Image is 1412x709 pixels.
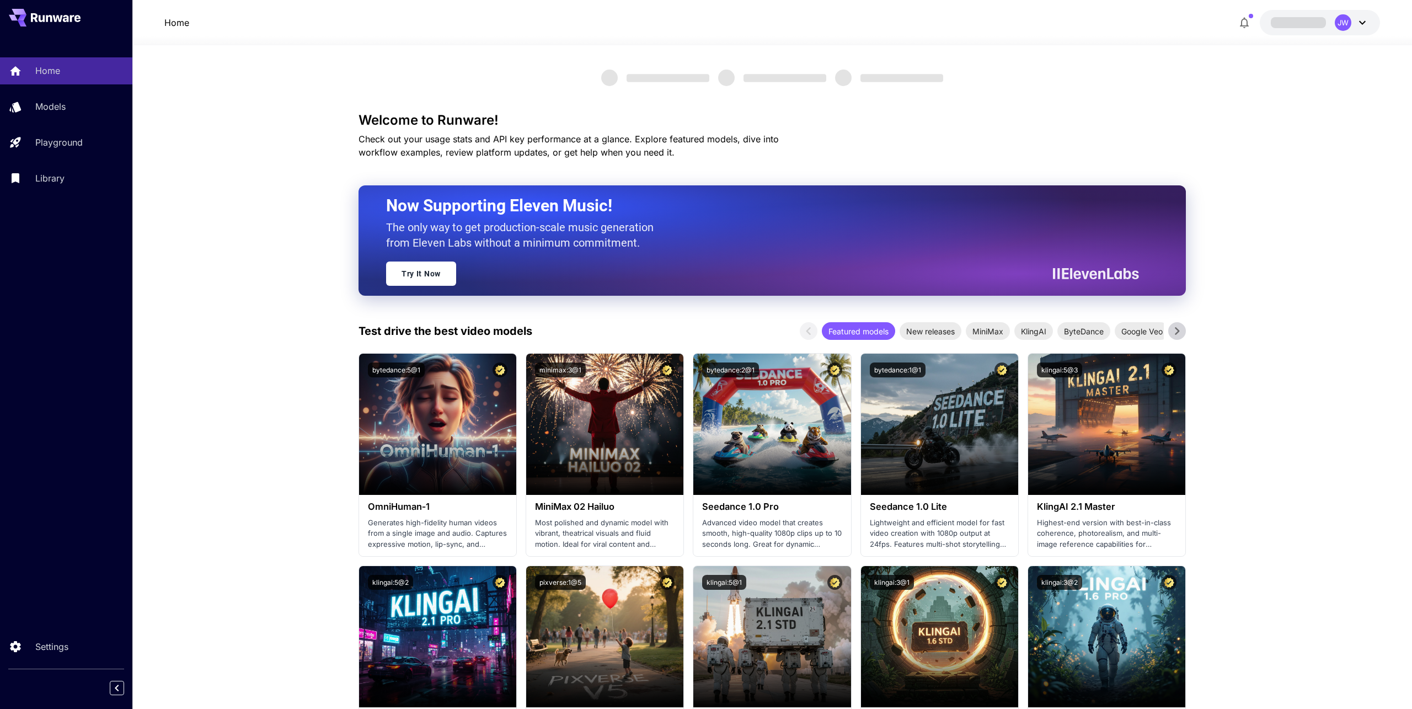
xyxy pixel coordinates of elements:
[827,363,842,377] button: Certified Model – Vetted for best performance and includes a commercial license.
[861,354,1018,495] img: alt
[1335,14,1351,31] div: JW
[1260,10,1380,35] button: JW
[1057,326,1110,337] span: ByteDance
[966,322,1010,340] div: MiniMax
[660,575,675,590] button: Certified Model – Vetted for best performance and includes a commercial license.
[870,502,1009,512] h3: Seedance 1.0 Lite
[164,16,189,29] nav: breadcrumb
[35,136,83,149] p: Playground
[526,354,683,495] img: alt
[994,363,1009,377] button: Certified Model – Vetted for best performance and includes a commercial license.
[966,326,1010,337] span: MiniMax
[822,322,895,340] div: Featured models
[1028,566,1185,707] img: alt
[822,326,895,337] span: Featured models
[1037,502,1176,512] h3: KlingAI 2.1 Master
[493,363,507,377] button: Certified Model – Vetted for best performance and includes a commercial license.
[870,363,926,377] button: bytedance:1@1
[359,566,516,707] img: alt
[526,566,683,707] img: alt
[1014,322,1053,340] div: KlingAI
[368,363,425,377] button: bytedance:5@1
[359,134,779,158] span: Check out your usage stats and API key performance at a glance. Explore featured models, dive int...
[1115,326,1169,337] span: Google Veo
[994,575,1009,590] button: Certified Model – Vetted for best performance and includes a commercial license.
[386,262,456,286] a: Try It Now
[1162,575,1176,590] button: Certified Model – Vetted for best performance and includes a commercial license.
[493,575,507,590] button: Certified Model – Vetted for best performance and includes a commercial license.
[1028,354,1185,495] img: alt
[1014,326,1053,337] span: KlingAI
[1115,322,1169,340] div: Google Veo
[1037,575,1082,590] button: klingai:3@2
[118,678,132,698] div: Collapse sidebar
[827,575,842,590] button: Certified Model – Vetted for best performance and includes a commercial license.
[870,518,1009,550] p: Lightweight and efficient model for fast video creation with 1080p output at 24fps. Features mult...
[35,100,66,113] p: Models
[368,575,413,590] button: klingai:5@2
[702,518,842,550] p: Advanced video model that creates smooth, high-quality 1080p clips up to 10 seconds long. Great f...
[702,575,746,590] button: klingai:5@1
[693,354,851,495] img: alt
[702,502,842,512] h3: Seedance 1.0 Pro
[1162,363,1176,377] button: Certified Model – Vetted for best performance and includes a commercial license.
[660,363,675,377] button: Certified Model – Vetted for best performance and includes a commercial license.
[1057,322,1110,340] div: ByteDance
[900,326,961,337] span: New releases
[535,518,675,550] p: Most polished and dynamic model with vibrant, theatrical visuals and fluid motion. Ideal for vira...
[1037,518,1176,550] p: Highest-end version with best-in-class coherence, photorealism, and multi-image reference capabil...
[535,575,586,590] button: pixverse:1@5
[693,566,851,707] img: alt
[702,363,759,377] button: bytedance:2@1
[861,566,1018,707] img: alt
[535,502,675,512] h3: MiniMax 02 Hailuo
[386,195,1131,216] h2: Now Supporting Eleven Music!
[35,64,60,77] p: Home
[359,113,1186,128] h3: Welcome to Runware!
[35,640,68,653] p: Settings
[368,518,507,550] p: Generates high-fidelity human videos from a single image and audio. Captures expressive motion, l...
[35,172,65,185] p: Library
[359,323,532,339] p: Test drive the best video models
[164,16,189,29] a: Home
[386,220,662,250] p: The only way to get production-scale music generation from Eleven Labs without a minimum commitment.
[368,502,507,512] h3: OmniHuman‑1
[359,354,516,495] img: alt
[900,322,961,340] div: New releases
[1037,363,1082,377] button: klingai:5@3
[110,681,124,695] button: Collapse sidebar
[535,363,586,377] button: minimax:3@1
[870,575,914,590] button: klingai:3@1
